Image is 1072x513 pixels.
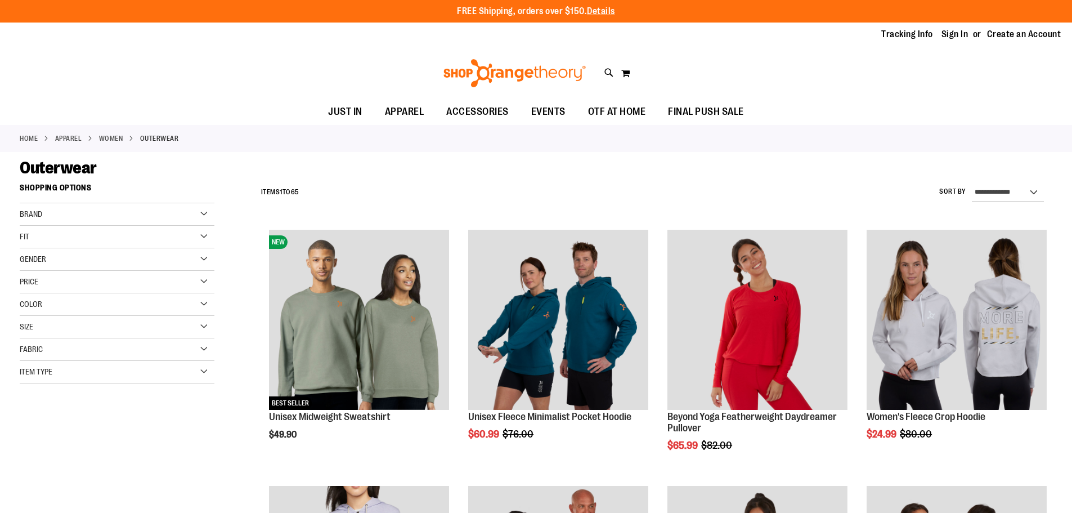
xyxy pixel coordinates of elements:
img: Shop Orangetheory [442,59,587,87]
a: Details [587,6,615,16]
span: 1 [280,188,282,196]
a: Women's Fleece Crop Hoodie [867,411,985,422]
a: Beyond Yoga Featherweight Daydreamer Pullover [667,411,837,434]
a: APPAREL [55,133,82,144]
div: product [463,224,654,469]
img: Product image for Womens Fleece Crop Hoodie [867,230,1047,410]
div: product [662,224,853,479]
a: Unisex Midweight SweatshirtNEWBEST SELLER [269,230,449,412]
span: $76.00 [503,429,535,440]
span: Fabric [20,345,43,354]
span: APPAREL [385,99,424,124]
span: Fit [20,232,29,241]
span: EVENTS [531,99,566,124]
p: FREE Shipping, orders over $150. [457,5,615,18]
strong: Outerwear [140,133,179,144]
div: product [861,224,1052,469]
a: Unisex Fleece Minimalist Pocket Hoodie [468,230,648,412]
span: $49.90 [269,430,298,440]
a: Unisex Midweight Sweatshirt [269,411,391,422]
a: JUST IN [317,99,374,125]
a: OTF AT HOME [577,99,657,125]
a: Home [20,133,38,144]
span: Gender [20,255,46,264]
a: WOMEN [99,133,123,144]
h2: Items to [261,184,299,201]
img: Product image for Beyond Yoga Featherweight Daydreamer Pullover [667,230,847,410]
span: FINAL PUSH SALE [668,99,744,124]
a: Sign In [941,28,968,41]
a: ACCESSORIES [435,99,520,125]
span: OTF AT HOME [588,99,646,124]
span: Size [20,322,33,331]
span: $65.99 [667,440,699,451]
a: Tracking Info [881,28,933,41]
span: $82.00 [701,440,734,451]
span: $60.99 [468,429,501,440]
a: Product image for Womens Fleece Crop Hoodie [867,230,1047,412]
span: BEST SELLER [269,396,312,410]
span: JUST IN [328,99,362,124]
span: Price [20,277,38,286]
span: NEW [269,235,288,249]
label: Sort By [939,187,966,197]
img: Unisex Fleece Minimalist Pocket Hoodie [468,230,648,410]
a: FINAL PUSH SALE [657,99,755,125]
a: Product image for Beyond Yoga Featherweight Daydreamer Pullover [667,230,847,412]
a: Unisex Fleece Minimalist Pocket Hoodie [468,411,631,422]
a: Create an Account [987,28,1061,41]
span: Color [20,300,42,309]
span: Item Type [20,367,52,376]
span: 65 [291,188,299,196]
div: product [263,224,455,469]
a: APPAREL [374,99,436,124]
span: ACCESSORIES [446,99,509,124]
a: EVENTS [520,99,577,125]
span: Outerwear [20,158,97,177]
span: Brand [20,209,42,218]
span: $80.00 [900,429,934,440]
img: Unisex Midweight Sweatshirt [269,230,449,410]
strong: Shopping Options [20,178,214,203]
span: $24.99 [867,429,898,440]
